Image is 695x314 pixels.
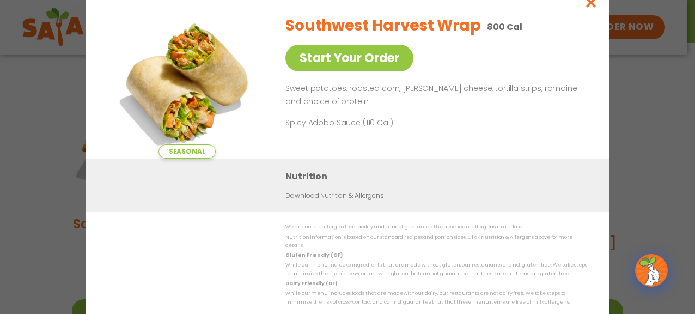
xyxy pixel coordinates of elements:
p: Spicy Adobo Sauce (110 Cal) [285,117,487,129]
p: Sweet potatoes, roasted corn, [PERSON_NAME] cheese, tortilla strips, romaine and choice of protein. [285,82,583,108]
p: While our menu includes foods that are made without dairy, our restaurants are not dairy free. We... [285,289,587,306]
strong: Gluten Friendly (GF) [285,252,342,258]
span: Seasonal [158,144,216,159]
img: Featured product photo for Southwest Harvest Wrap [111,6,263,159]
p: While our menu includes ingredients that are made without gluten, our restaurants are not gluten ... [285,261,587,278]
a: Download Nutrition & Allergens [285,191,383,201]
img: wpChatIcon [636,255,667,286]
a: Start Your Order [285,45,413,71]
p: We are not an allergen free facility and cannot guarantee the absence of allergens in our foods. [285,223,587,231]
h3: Nutrition [285,170,593,183]
strong: Dairy Friendly (DF) [285,280,337,287]
h2: Southwest Harvest Wrap [285,14,480,37]
p: Nutrition information is based on our standard recipes and portion sizes. Click Nutrition & Aller... [285,233,587,250]
p: 800 Cal [487,20,522,34]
